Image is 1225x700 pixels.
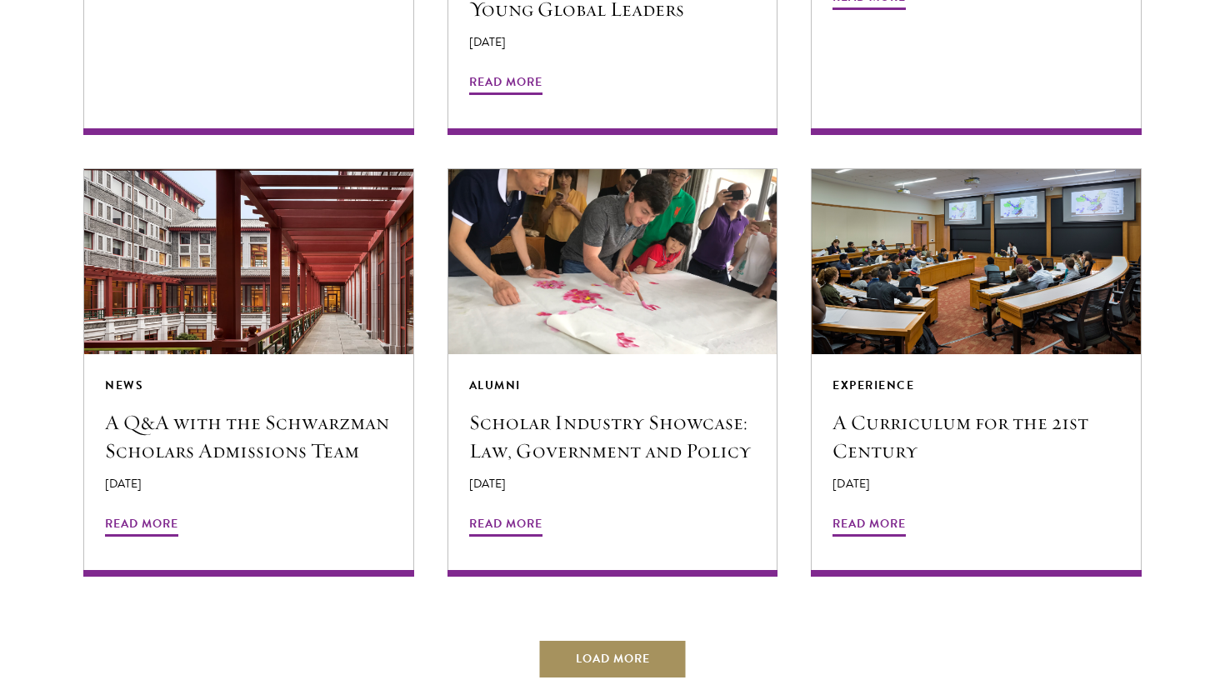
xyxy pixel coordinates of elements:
p: [DATE] [469,33,757,51]
p: [DATE] [832,475,1120,492]
button: Load More [538,639,687,679]
span: Read More [469,72,542,97]
a: Experience A Curriculum for the 21st Century [DATE] Read More [812,169,1141,577]
div: Alumni [469,375,757,396]
h5: A Curriculum for the 21st Century [832,408,1120,465]
span: Read More [832,513,906,539]
div: News [105,375,392,396]
h5: A Q&A with the Schwarzman Scholars Admissions Team [105,408,392,465]
h5: Scholar Industry Showcase: Law, Government and Policy [469,408,757,465]
p: [DATE] [105,475,392,492]
a: Alumni Scholar Industry Showcase: Law, Government and Policy [DATE] Read More [448,169,777,577]
a: News A Q&A with the Schwarzman Scholars Admissions Team [DATE] Read More [84,169,413,577]
span: Read More [469,513,542,539]
span: Read More [105,513,178,539]
p: [DATE] [469,475,757,492]
div: Experience [832,375,1120,396]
